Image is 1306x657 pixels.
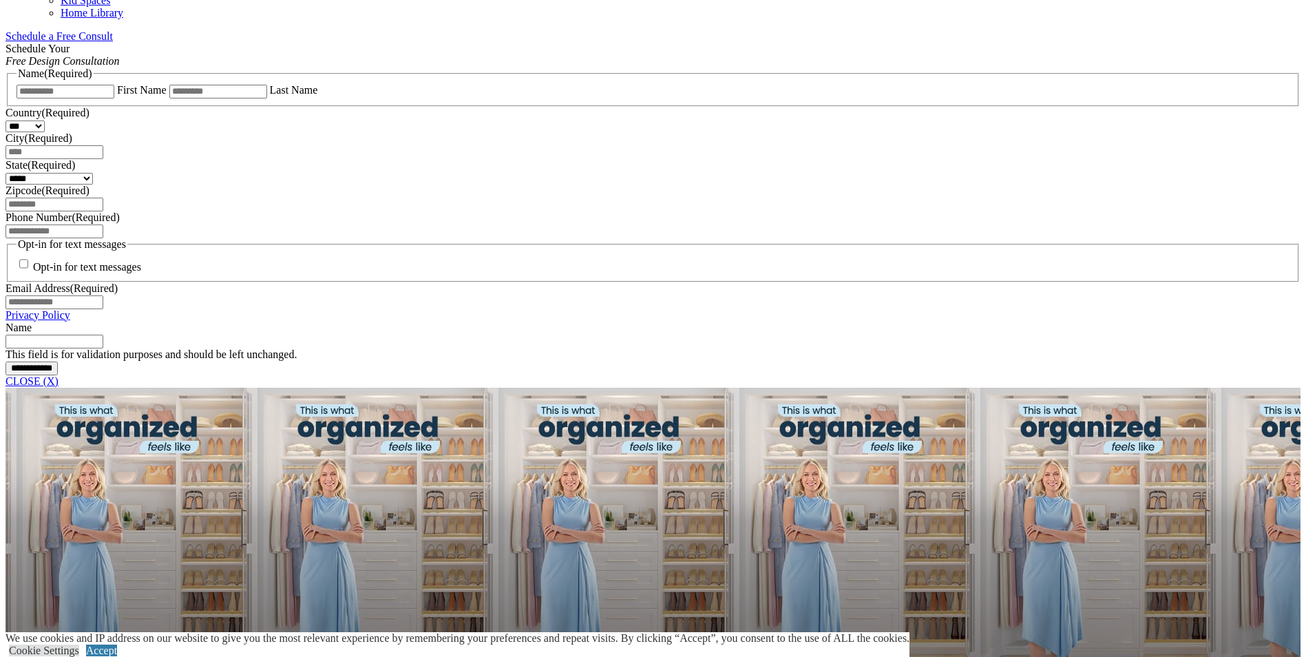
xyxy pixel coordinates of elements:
em: Free Design Consultation [6,55,120,67]
label: Zipcode [6,185,89,196]
label: First Name [117,84,167,96]
label: State [6,159,75,171]
a: Privacy Policy [6,309,70,321]
legend: Name [17,67,94,80]
a: Schedule a Free Consult (opens a dropdown menu) [6,30,113,42]
a: Home Library [61,7,123,19]
a: CLOSE (X) [6,375,59,387]
label: Last Name [270,84,318,96]
span: (Required) [72,211,119,223]
span: (Required) [28,159,75,171]
span: (Required) [70,282,118,294]
label: Phone Number [6,211,120,223]
span: Schedule Your [6,43,120,67]
span: (Required) [25,132,72,144]
span: (Required) [41,107,89,118]
div: This field is for validation purposes and should be left unchanged. [6,348,1300,361]
legend: Opt-in for text messages [17,238,127,251]
a: Cookie Settings [9,645,79,656]
span: (Required) [41,185,89,196]
label: City [6,132,72,144]
label: Country [6,107,89,118]
label: Name [6,322,32,333]
span: (Required) [44,67,92,79]
label: Opt-in for text messages [33,262,141,273]
a: Accept [86,645,117,656]
label: Email Address [6,282,118,294]
div: We use cookies and IP address on our website to give you the most relevant experience by remember... [6,632,909,645]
